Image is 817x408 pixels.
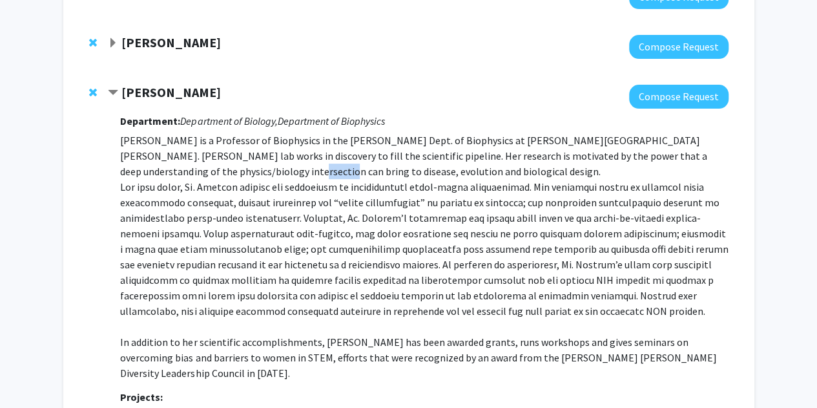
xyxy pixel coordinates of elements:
strong: [PERSON_NAME] [121,34,221,50]
p: [PERSON_NAME] is a Professor of Biophysics in the [PERSON_NAME] Dept. of Biophysics at [PERSON_NA... [120,133,728,381]
span: Remove Karen Fleming from bookmarks [89,87,97,98]
button: Compose Request to Utthara Nayar [629,35,729,59]
button: Compose Request to Karen Fleming [629,85,729,109]
i: Department of Biophysics [277,114,384,127]
span: Expand Utthara Nayar Bookmark [108,38,118,48]
strong: Department: [120,114,180,127]
iframe: Chat [10,350,55,398]
span: Contract Karen Fleming Bookmark [108,88,118,98]
span: Remove Utthara Nayar from bookmarks [89,38,97,48]
strong: Projects: [120,391,163,403]
i: Department of Biology, [180,114,277,127]
strong: [PERSON_NAME] [121,84,221,100]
